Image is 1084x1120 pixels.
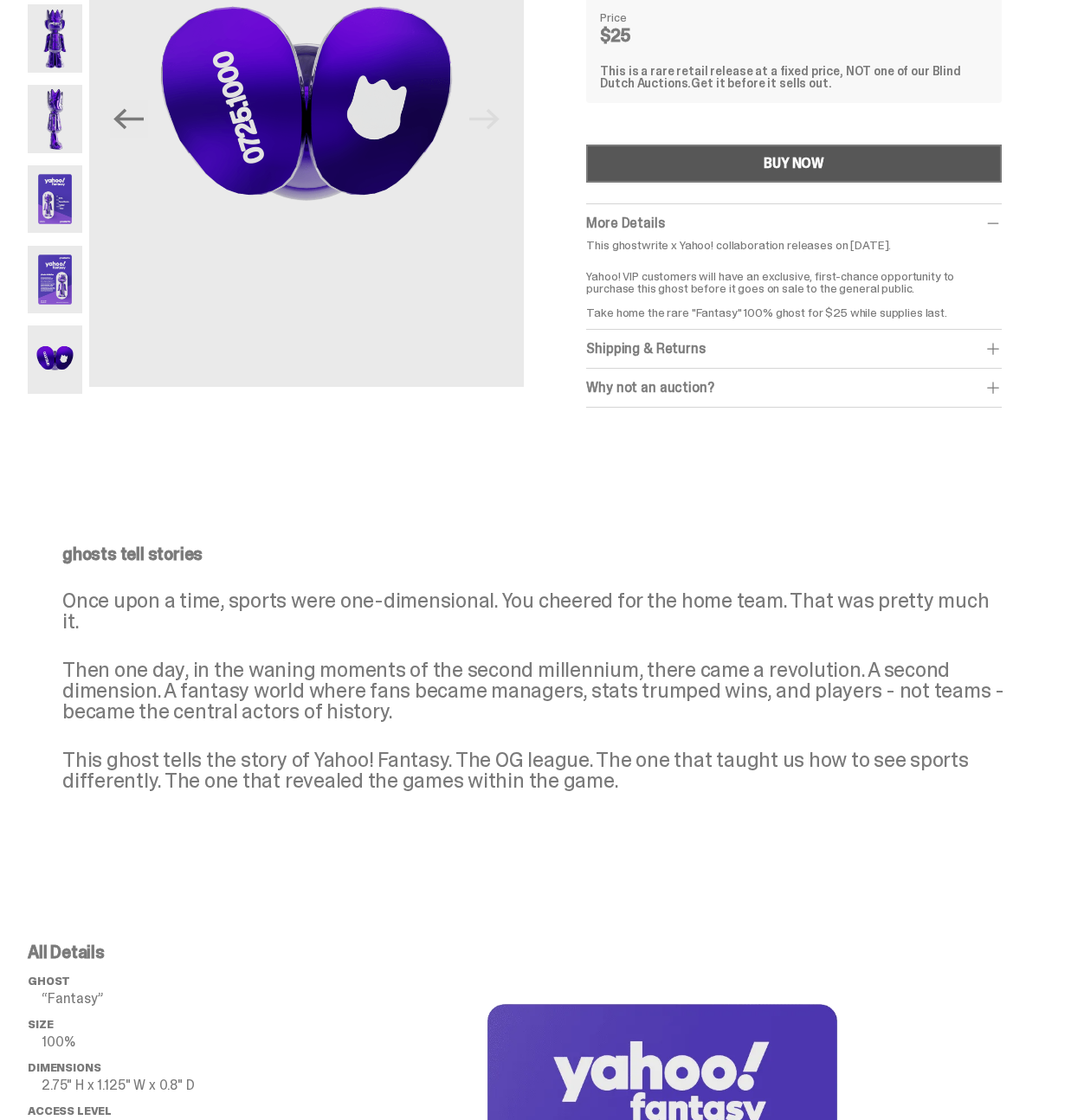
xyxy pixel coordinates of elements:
[28,246,82,314] img: Yahoo-HG---6.png
[42,992,281,1006] p: “Fantasy”
[28,974,70,988] span: ghost
[764,157,824,171] div: BUY NOW
[586,258,1002,319] p: Yahoo! VIP customers will have an exclusive, first-chance opportunity to purchase this ghost befo...
[62,660,1009,722] p: Then one day, in the waning moments of the second millennium, there came a revolution. A second d...
[600,65,988,89] div: This is a rare retail release at a fixed price, NOT one of our Blind Dutch Auctions.
[62,750,1009,791] p: This ghost tells the story of Yahoo! Fantasy. The OG league. The one that taught us how to see sp...
[62,545,1009,563] p: ghosts tell stories
[600,27,687,44] dd: $25
[600,11,687,23] dt: Price
[28,4,82,73] img: Yahoo-HG---3.png
[586,340,1002,357] div: Shipping & Returns
[586,214,664,232] span: More Details
[586,145,1002,183] button: BUY NOW
[28,1104,112,1118] span: Access Level
[42,1035,281,1049] p: 100%
[28,85,82,153] img: Yahoo-HG---4.png
[28,1060,100,1075] span: Dimensions
[28,1017,53,1032] span: Size
[586,379,1002,396] div: Why not an auction?
[691,75,831,91] span: Get it before it sells out.
[62,590,1009,632] p: Once upon a time, sports were one-dimensional. You cheered for the home team. That was pretty muc...
[28,325,82,394] img: Yahoo-HG---7.png
[28,165,82,234] img: Yahoo-HG---5.png
[586,239,1002,251] p: This ghostwrite x Yahoo! collaboration releases on [DATE].
[28,943,281,961] p: All Details
[42,1078,281,1092] p: 2.75" H x 1.125" W x 0.8" D
[110,100,148,138] button: Previous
